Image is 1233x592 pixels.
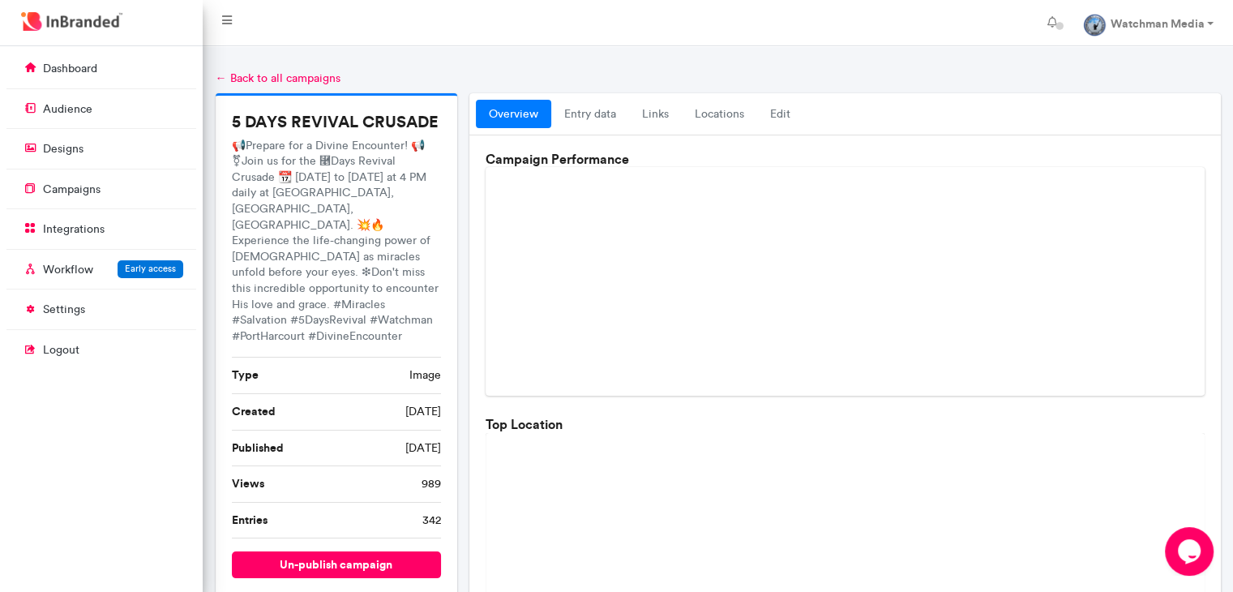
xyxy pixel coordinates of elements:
p: Workflow [43,262,93,278]
a: Edit [757,100,803,129]
p: settings [43,302,85,318]
h6: Campaign Performance [486,152,1204,167]
a: ← Back to all campaigns [216,71,340,85]
span: [DATE] [405,404,441,420]
a: entry data [551,100,629,129]
a: overview [476,100,551,129]
p: designs [43,141,83,157]
b: Entries [232,513,268,527]
span: Early access [125,263,176,274]
b: Type [232,367,259,382]
span: 342 [422,513,441,529]
b: Published [232,440,284,455]
iframe: chat widget [1165,527,1217,576]
span: image [409,367,441,384]
p: logout [43,342,79,358]
h6: Top Location [486,417,1204,432]
b: Views [232,476,264,491]
p: integrations [43,221,105,238]
button: un-publish campaign [232,551,442,578]
a: links [629,100,682,129]
span: [DATE] [405,440,441,457]
p: campaigns [43,182,101,198]
a: locations [682,100,757,129]
img: profile dp [1082,13,1107,37]
img: InBranded Logo [17,8,126,35]
p: dashboard [43,61,97,77]
strong: Watchman Media [1110,16,1204,31]
span: 989 [422,476,441,492]
h5: 5 DAYS REVIVAL CRUSADE [232,112,442,131]
b: Created [232,404,276,418]
p: 📢Prepare for a Divine Encounter! 📢 ⚧Join us for the ⿥Days Revival Crusade 📆 [DATE] to [DATE] at 4... [232,138,442,345]
p: audience [43,101,92,118]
